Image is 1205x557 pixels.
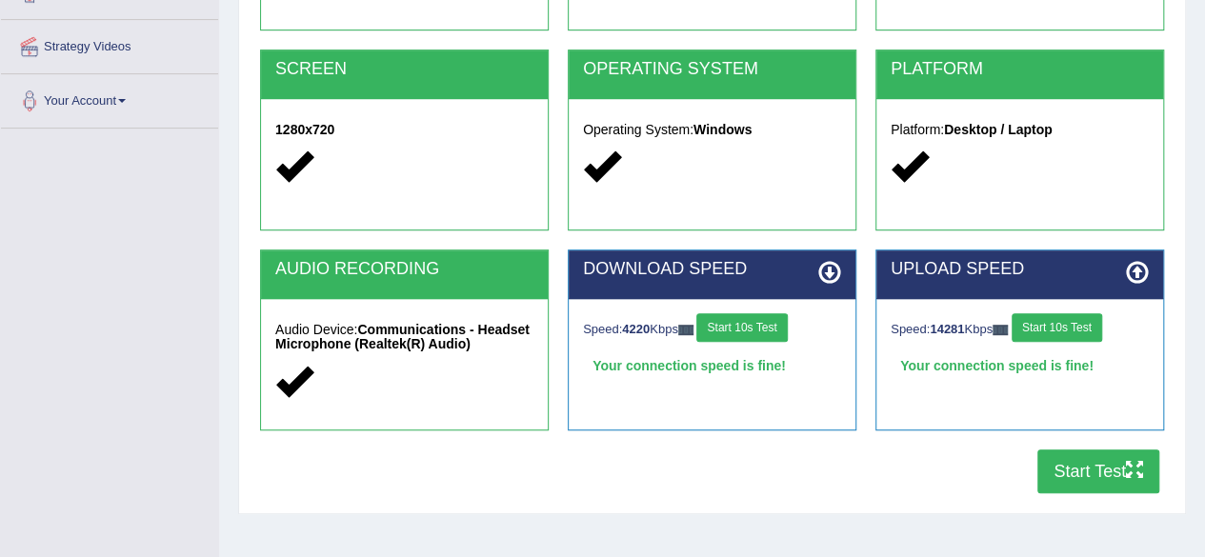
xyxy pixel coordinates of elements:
strong: 1280x720 [275,122,334,137]
h2: OPERATING SYSTEM [583,60,841,79]
div: Your connection speed is fine! [583,351,841,380]
h2: UPLOAD SPEED [891,260,1149,279]
img: ajax-loader-fb-connection.gif [678,325,693,335]
h2: DOWNLOAD SPEED [583,260,841,279]
strong: Desktop / Laptop [944,122,1053,137]
button: Start Test [1037,449,1159,493]
h5: Platform: [891,123,1149,137]
button: Start 10s Test [1012,313,1102,342]
h2: AUDIO RECORDING [275,260,533,279]
strong: Communications - Headset Microphone (Realtek(R) Audio) [275,322,530,351]
strong: Windows [693,122,752,137]
div: Your connection speed is fine! [891,351,1149,380]
h5: Audio Device: [275,323,533,352]
button: Start 10s Test [696,313,787,342]
a: Strategy Videos [1,20,218,68]
div: Speed: Kbps [583,313,841,347]
strong: 4220 [622,322,650,336]
div: Speed: Kbps [891,313,1149,347]
img: ajax-loader-fb-connection.gif [993,325,1008,335]
h2: SCREEN [275,60,533,79]
h2: PLATFORM [891,60,1149,79]
h5: Operating System: [583,123,841,137]
strong: 14281 [930,322,964,336]
a: Your Account [1,74,218,122]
